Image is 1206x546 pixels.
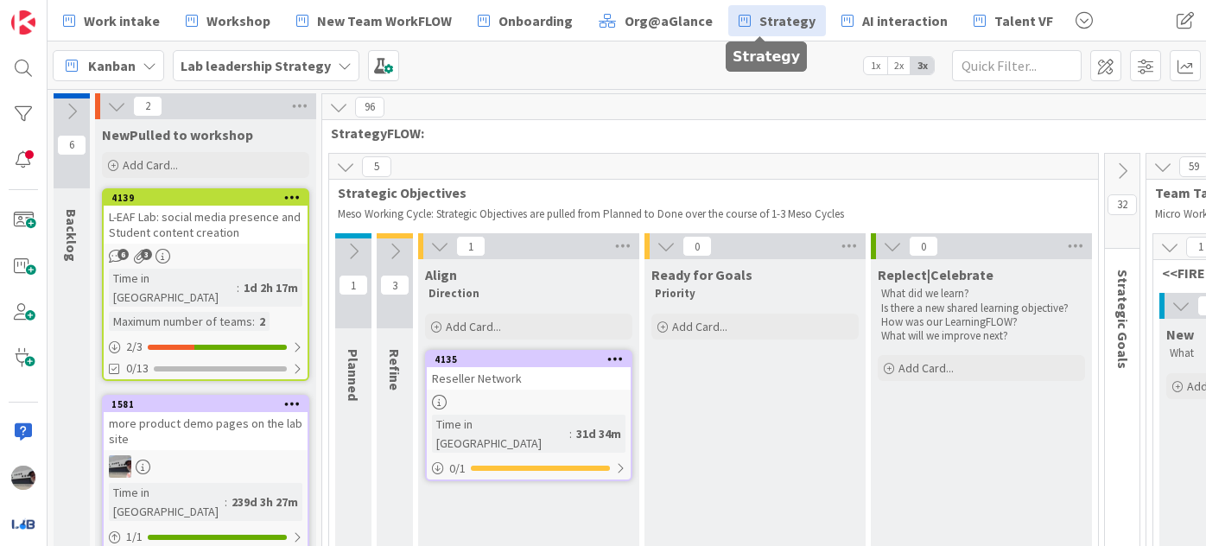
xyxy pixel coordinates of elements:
div: 31d 34m [572,424,625,443]
span: 0 [909,236,938,257]
span: Add Card... [672,319,727,334]
span: : [237,278,239,297]
span: Work intake [84,10,160,31]
div: 1581 [104,397,308,412]
span: Replect|Celebrate [878,266,993,283]
span: 1 [456,236,486,257]
div: 4135 [435,353,631,365]
span: 3x [911,57,934,74]
span: Ready for Goals [651,266,752,283]
a: AI interaction [831,5,958,36]
span: Align [425,266,457,283]
p: Meso Working Cycle: Strategic Objectives are pulled from Planned to Done over the course of 1-3 M... [338,207,1089,221]
div: 0/1 [427,458,631,479]
div: 2 [255,312,270,331]
span: 3 [380,275,409,295]
a: 4139L-EAF Lab: social media presence and Student content creationTime in [GEOGRAPHIC_DATA]:1d 2h ... [102,188,309,381]
div: Time in [GEOGRAPHIC_DATA] [109,483,225,521]
img: jB [11,466,35,490]
div: Maximum number of teams [109,312,252,331]
span: New Team WorkFLOW [317,10,452,31]
a: Work intake [53,5,170,36]
div: Time in [GEOGRAPHIC_DATA] [432,415,569,453]
span: : [225,492,227,511]
a: New Team WorkFLOW [286,5,462,36]
div: 239d 3h 27m [227,492,302,511]
span: 32 [1108,194,1137,215]
a: Workshop [175,5,281,36]
span: 1x [864,57,887,74]
span: Add Card... [123,157,178,173]
div: 4139 [111,192,308,204]
div: 1d 2h 17m [239,278,302,297]
a: Talent VF [963,5,1063,36]
span: Add Card... [446,319,501,334]
div: more product demo pages on the lab site [104,412,308,450]
span: 1 / 1 [126,528,143,546]
span: Onboarding [498,10,573,31]
strong: Direction [428,286,479,301]
p: What will we improve next? [881,329,1082,343]
span: 2x [887,57,911,74]
span: NewPulled to workshop [102,126,253,143]
b: Lab leadership Strategy [181,57,331,74]
p: How was our LearningFLOW? [881,315,1082,329]
img: Visit kanbanzone.com [11,10,35,35]
input: Quick Filter... [952,50,1082,81]
h5: Strategy [733,48,800,65]
span: 0 / 1 [449,460,466,478]
span: 5 [362,156,391,177]
span: Add Card... [898,360,954,376]
img: avatar [11,511,35,536]
a: Org@aGlance [588,5,723,36]
a: 4135Reseller NetworkTime in [GEOGRAPHIC_DATA]:31d 34m0/1 [425,350,632,481]
span: 2 [133,96,162,117]
p: What did we learn? [881,287,1082,301]
span: AI interaction [862,10,948,31]
span: 96 [355,97,384,117]
div: 1581 [111,398,308,410]
span: 1 [339,275,368,295]
span: Workshop [206,10,270,31]
div: jB [104,455,308,478]
div: Time in [GEOGRAPHIC_DATA] [109,269,237,307]
div: 2/3 [104,336,308,358]
span: 3 [141,249,152,260]
p: Is there a new shared learning objective? [881,302,1082,315]
div: Reseller Network [427,367,631,390]
span: Strategic Objectives [338,184,1076,201]
span: Planned [345,349,362,401]
span: Kanban [88,55,136,76]
div: 4139L-EAF Lab: social media presence and Student content creation [104,190,308,244]
span: 0/13 [126,359,149,378]
span: 0 [682,236,712,257]
a: Strategy [728,5,826,36]
div: L-EAF Lab: social media presence and Student content creation [104,206,308,244]
div: 4135Reseller Network [427,352,631,390]
span: Backlog [63,209,80,262]
span: New [1166,326,1194,343]
a: Onboarding [467,5,583,36]
span: Refine [386,349,403,390]
span: Talent VF [994,10,1053,31]
span: 6 [117,249,129,260]
div: 4139 [104,190,308,206]
div: 4135 [427,352,631,367]
span: Strategy [759,10,816,31]
span: : [252,312,255,331]
span: Strategic Goals [1114,270,1132,369]
img: jB [109,455,131,478]
span: : [569,424,572,443]
div: 1581more product demo pages on the lab site [104,397,308,450]
strong: Priority [655,286,695,301]
span: Org@aGlance [625,10,713,31]
span: 6 [57,135,86,156]
span: 2 / 3 [126,338,143,356]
